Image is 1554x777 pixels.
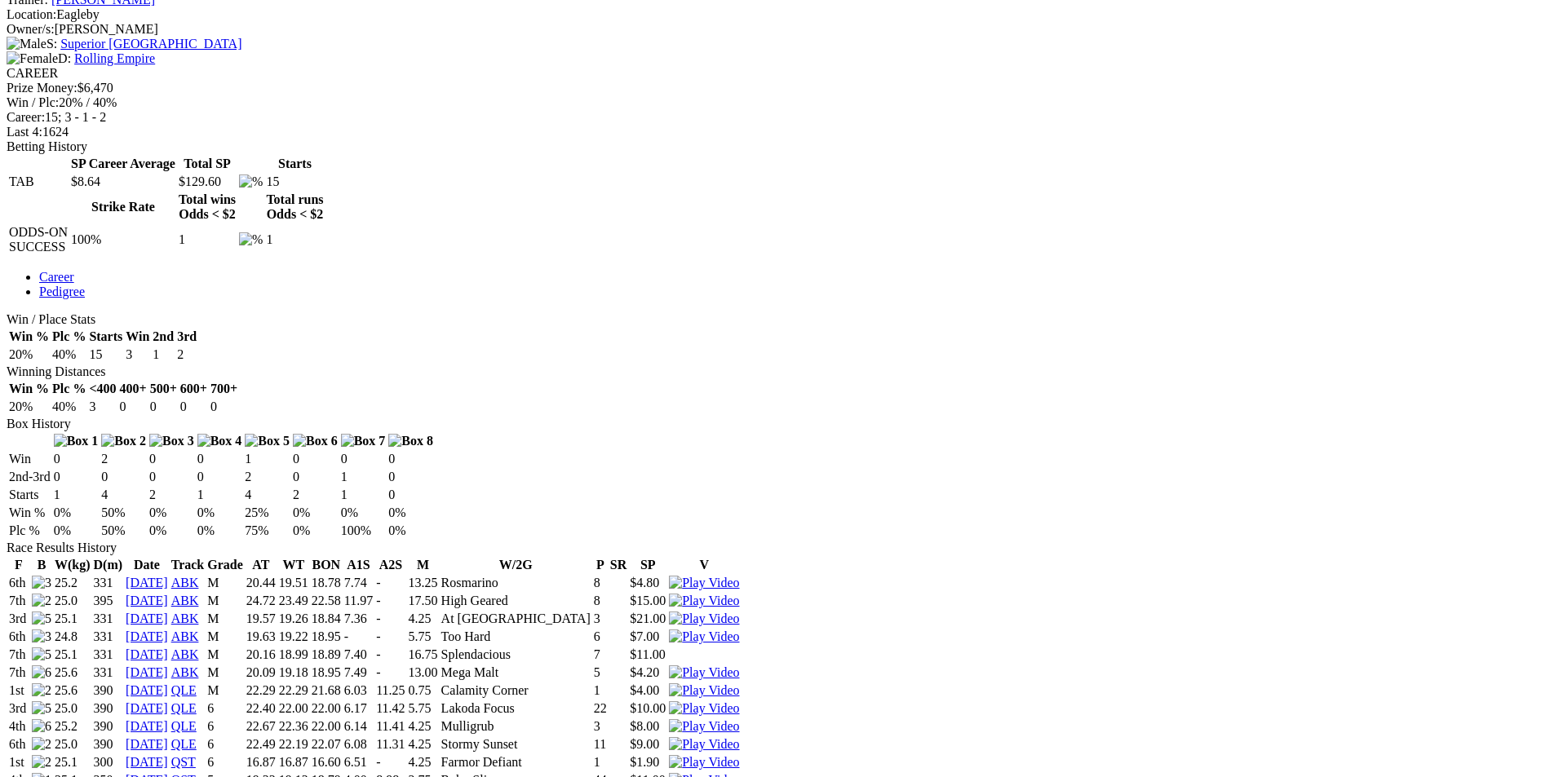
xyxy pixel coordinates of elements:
div: Win / Place Stats [7,312,1547,327]
td: 7.49 [343,664,374,681]
div: CAREER [7,66,1547,81]
td: 22.29 [246,682,277,699]
td: 331 [93,629,124,645]
th: 500+ [149,381,178,397]
a: View replay [669,611,739,625]
td: 11.97 [343,593,374,609]
td: 1 [244,451,290,467]
a: View replay [669,737,739,751]
td: 1 [197,487,243,503]
td: Plc % [8,523,51,539]
img: 5 [32,611,51,626]
td: 25.6 [54,664,91,681]
a: QLE [171,737,197,751]
td: 0 [387,451,434,467]
td: 0 [53,469,100,485]
div: $6,470 [7,81,1547,95]
td: 331 [93,575,124,591]
td: 4 [100,487,147,503]
span: Owner/s: [7,22,55,36]
a: [DATE] [126,594,168,607]
td: 6th [8,629,29,645]
img: Play Video [669,611,739,626]
th: WT [278,557,309,573]
td: 2nd-3rd [8,469,51,485]
td: 331 [93,664,124,681]
th: Grade [206,557,244,573]
td: 11.25 [375,682,405,699]
td: $15.00 [629,593,666,609]
td: Splendacious [441,647,591,663]
td: 8 [593,575,608,591]
td: Win % [8,505,51,521]
img: Play Video [669,701,739,716]
td: 25.2 [54,718,91,735]
td: 0% [53,523,100,539]
td: 15 [265,174,324,190]
td: 25.2 [54,575,91,591]
td: 0 [387,469,434,485]
a: QLE [171,719,197,733]
td: Starts [8,487,51,503]
td: High Geared [441,593,591,609]
a: ABK [171,576,199,589]
a: [DATE] [126,701,168,715]
td: 390 [93,682,124,699]
td: Lakoda Focus [441,700,591,717]
td: - [375,593,405,609]
td: 19.51 [278,575,309,591]
td: 5.75 [408,700,439,717]
img: Male [7,37,46,51]
td: 50% [100,523,147,539]
th: SP [629,557,666,573]
td: 0% [292,523,339,539]
a: Superior [GEOGRAPHIC_DATA] [60,37,241,51]
th: Total SP [178,156,237,172]
img: 3 [32,576,51,590]
td: 6.03 [343,682,374,699]
span: Win / Plc: [7,95,59,109]
td: 25.1 [54,611,91,627]
th: V [668,557,740,573]
td: $4.00 [629,682,666,699]
a: View replay [669,594,739,607]
td: 18.99 [278,647,309,663]
td: $8.64 [70,174,176,190]
td: 0% [387,505,434,521]
td: 25.0 [54,700,91,717]
td: 3rd [8,611,29,627]
td: 0% [148,505,195,521]
td: $11.00 [629,647,666,663]
td: - [375,575,405,591]
a: View replay [669,576,739,589]
td: 0% [292,505,339,521]
img: Play Video [669,594,739,608]
td: Calamity Corner [441,682,591,699]
span: Last 4: [7,125,42,139]
div: Race Results History [7,541,1547,555]
th: Total runs Odds < $2 [265,192,324,223]
td: 19.63 [246,629,277,645]
img: % [239,174,263,189]
td: 18.78 [311,575,342,591]
td: 1 [53,487,100,503]
a: [DATE] [126,647,168,661]
td: 0 [148,469,195,485]
td: 22.29 [278,682,309,699]
a: ABK [171,611,199,625]
td: 1 [265,224,324,255]
td: 7th [8,593,29,609]
th: Starts [88,329,123,345]
td: 0 [119,399,148,415]
td: M [206,664,244,681]
td: 1st [8,682,29,699]
td: 0% [197,505,243,521]
td: 331 [93,647,124,663]
td: 1 [340,487,387,503]
td: 50% [100,505,147,521]
a: Rolling Empire [74,51,155,65]
td: 16.75 [408,647,439,663]
img: 2 [32,594,51,608]
td: 20% [8,399,50,415]
td: 20.44 [246,575,277,591]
